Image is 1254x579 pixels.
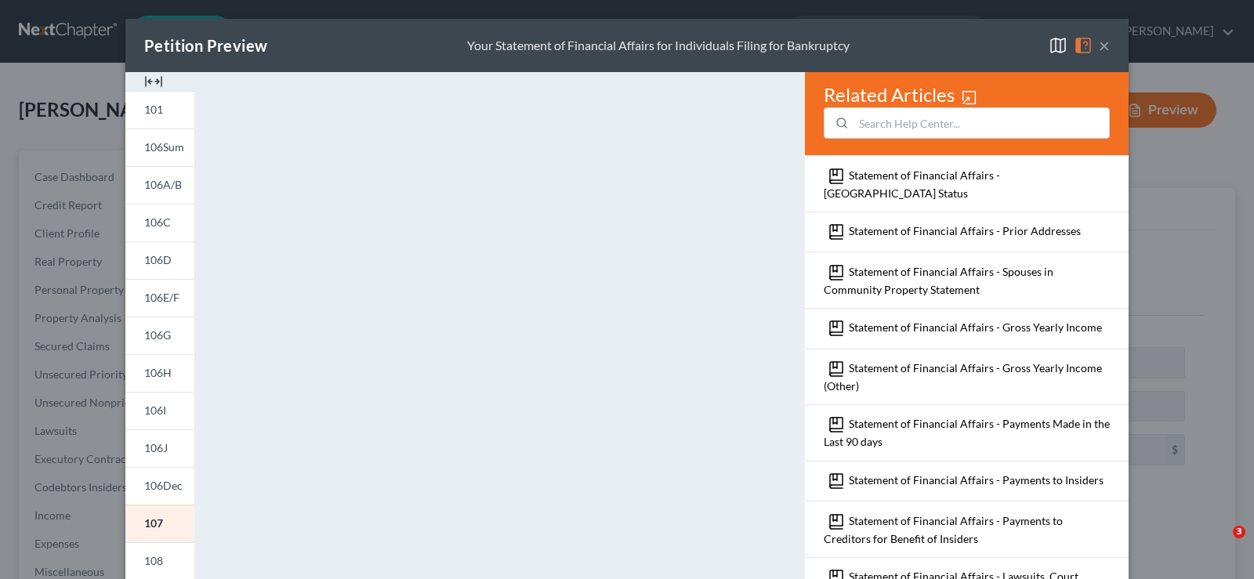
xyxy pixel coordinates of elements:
span: 106C [144,215,171,229]
a: 106G [125,317,194,354]
img: bookmark-d8b95cddfeeb9dcfe6df95d668e06c3718cdb82610f7277f55f957fa8d06439d.svg [827,319,846,338]
span: 106E/F [144,291,179,304]
a: 106H [125,354,194,392]
a: Statement of Financial Affairs - Spouses in Community Property Statement [824,264,1053,295]
div: Related Articles [824,82,1110,139]
span: 101 [144,103,163,116]
a: Statement of Financial Affairs - Gross Yearly Income (Other) [824,360,1102,392]
img: expand-e0f6d898513216a626fdd78e52531dac95497ffd26381d4c15ee2fc46db09dca.svg [144,72,163,91]
span: 106I [144,403,166,417]
span: 106Sum [144,140,184,154]
a: Statement of Financial Affairs - Payments to Creditors for Benefit of Insiders [824,513,1063,545]
a: 106E/F [125,279,194,317]
a: 106C [125,204,194,241]
span: 107 [144,516,163,530]
a: 101 [125,91,194,128]
iframe: Intercom live chat [1201,526,1238,563]
img: map-close-ec6dd18eec5d97a3e4237cf27bb9247ecfb19e6a7ca4853eab1adfd70aa1fa45.svg [1049,36,1067,55]
a: Statement of Financial Affairs - [GEOGRAPHIC_DATA] Status [824,168,1000,199]
img: bookmark-d8b95cddfeeb9dcfe6df95d668e06c3718cdb82610f7277f55f957fa8d06439d.svg [827,472,846,490]
a: 107 [125,505,194,542]
img: bookmark-d8b95cddfeeb9dcfe6df95d668e06c3718cdb82610f7277f55f957fa8d06439d.svg [827,263,846,282]
input: Search Help Center... [854,108,1109,138]
span: 106Dec [144,479,183,492]
img: white-open-in-window-96adbc8d7110ac3efd87f38b1cbe24e44e48a40d314e387177c9ab275be976ec.svg [961,89,977,106]
a: Statement of Financial Affairs - Gross Yearly Income [849,320,1102,334]
img: bookmark-d8b95cddfeeb9dcfe6df95d668e06c3718cdb82610f7277f55f957fa8d06439d.svg [827,415,846,434]
span: 106J [144,441,168,454]
img: help-929042d80fb46781b6a95ecd2f4ae7e781844f733ab65a105b6463cab7210517.svg [1074,36,1093,55]
a: 106I [125,392,194,429]
span: 3 [1233,526,1245,538]
img: bookmark-d8b95cddfeeb9dcfe6df95d668e06c3718cdb82610f7277f55f957fa8d06439d.svg [827,512,846,531]
span: 106H [144,366,172,379]
div: Your Statement of Financial Affairs for Individuals Filing for Bankruptcy [467,37,850,55]
span: 106D [144,253,172,266]
a: 106Sum [125,128,194,166]
img: bookmark-d8b95cddfeeb9dcfe6df95d668e06c3718cdb82610f7277f55f957fa8d06439d.svg [827,360,846,378]
a: 106Dec [125,467,194,505]
span: 108 [144,554,163,567]
a: 106D [125,241,194,279]
a: 106J [125,429,194,467]
a: Statement of Financial Affairs - Prior Addresses [849,224,1081,237]
img: bookmark-d8b95cddfeeb9dcfe6df95d668e06c3718cdb82610f7277f55f957fa8d06439d.svg [827,223,846,241]
a: 106A/B [125,166,194,204]
a: Statement of Financial Affairs - Payments to Insiders [849,473,1104,487]
span: 106G [144,328,171,342]
img: bookmark-d8b95cddfeeb9dcfe6df95d668e06c3718cdb82610f7277f55f957fa8d06439d.svg [827,167,846,186]
button: × [1099,36,1110,55]
span: 106A/B [144,178,182,191]
div: Petition Preview [144,34,267,56]
a: Statement of Financial Affairs - Payments Made in the Last 90 days [824,417,1110,448]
